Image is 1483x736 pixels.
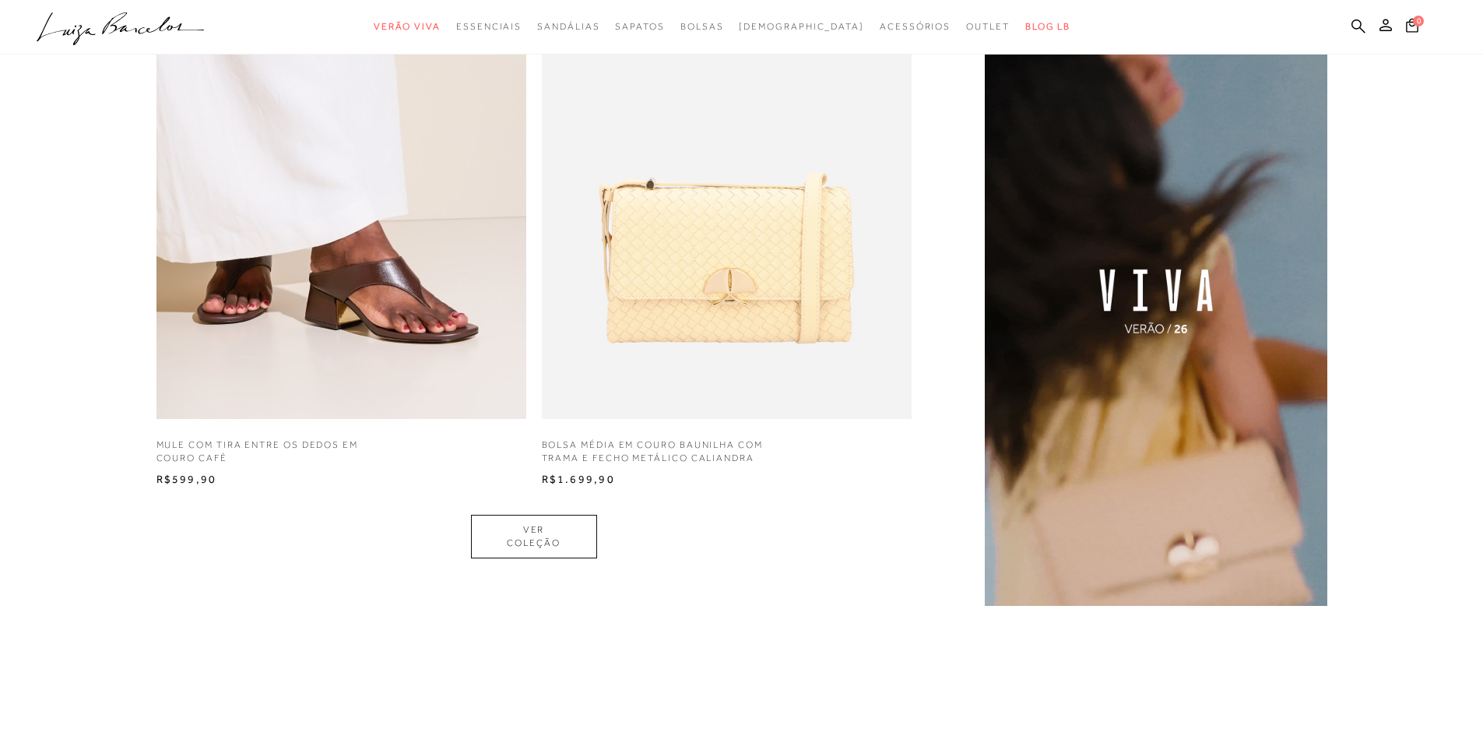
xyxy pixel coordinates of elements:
span: Sandálias [537,21,599,32]
a: VER COLEÇÃO [471,515,597,558]
a: BLOG LB [1025,12,1070,41]
a: noSubCategoriesText [374,12,441,41]
span: Essenciais [456,21,522,32]
a: noSubCategoriesText [880,12,951,41]
a: noSubCategoriesText [739,12,864,41]
p: MULE COM TIRA ENTRE OS DEDOS EM COURO CAFÉ [156,438,390,465]
span: [DEMOGRAPHIC_DATA] [739,21,864,32]
span: R$599,90 [156,473,217,485]
span: Bolsas [680,21,724,32]
span: BLOG LB [1025,21,1070,32]
img: BOLSA MÉDIA EM COURO BAUNILHA COM TRAMA E FECHO METÁLICO CALIANDRA [542,49,912,419]
span: 0 [1413,16,1424,26]
a: noSubCategoriesText [966,12,1010,41]
a: noSubCategoriesText [537,12,599,41]
span: Sapatos [615,21,664,32]
span: R$1.699,90 [542,473,615,485]
a: noSubCategoriesText [680,12,724,41]
a: BOLSA MÉDIA EM COURO BAUNILHA COM TRAMA E FECHO METÁLICO CALIANDRA [542,435,783,473]
span: Outlet [966,21,1010,32]
img: MULE COM TIRA ENTRE OS DEDOS EM COURO CAFÉ [156,49,526,419]
span: Acessórios [880,21,951,32]
a: MULE COM TIRA ENTRE OS DEDOS EM COURO CAFÉ [156,435,398,473]
button: 0 [1401,17,1423,38]
span: Verão Viva [374,21,441,32]
p: BOLSA MÉDIA EM COURO BAUNILHA COM TRAMA E FECHO METÁLICO CALIANDRA [542,438,775,465]
a: noSubCategoriesText [456,12,522,41]
a: noSubCategoriesText [615,12,664,41]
